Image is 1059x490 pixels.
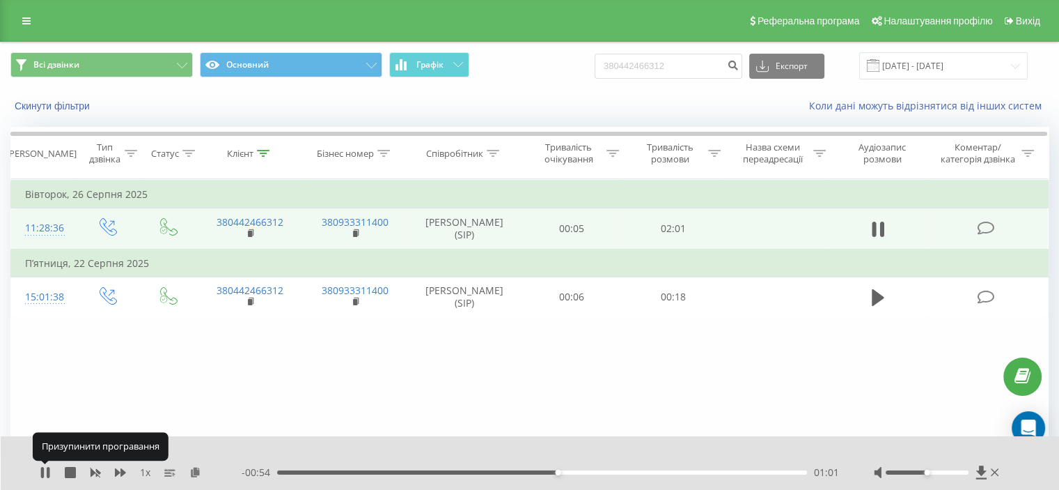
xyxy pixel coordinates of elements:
button: Всі дзвінки [10,52,193,77]
td: Вівторок, 26 Серпня 2025 [11,181,1049,208]
button: Скинути фільтри [10,100,97,112]
a: 380933311400 [322,215,389,229]
div: Accessibility label [556,470,561,475]
div: Бізнес номер [317,148,374,160]
a: 380442466312 [217,215,283,229]
td: 00:06 [521,277,622,317]
span: Вихід [1016,15,1040,26]
span: Налаштування профілю [884,15,992,26]
button: Основний [200,52,382,77]
div: Аудіозапис розмови [842,141,923,165]
span: Всі дзвінки [33,59,79,70]
span: Реферальна програма [758,15,860,26]
div: 15:01:38 [25,284,62,311]
td: 00:05 [521,208,622,250]
input: Пошук за номером [595,54,742,79]
div: [PERSON_NAME] [6,148,77,160]
div: Статус [151,148,179,160]
a: 380442466312 [217,284,283,297]
div: Клієнт [227,148,253,160]
div: Назва схеми переадресації [737,141,810,165]
span: 01:01 [814,466,839,480]
td: [PERSON_NAME] (SIP) [408,208,521,250]
div: Призупинити програвання [33,433,168,461]
td: 02:01 [622,208,723,250]
div: Тип дзвінка [88,141,120,165]
div: Open Intercom Messenger [1012,411,1045,445]
div: Accessibility label [924,470,929,475]
div: 11:28:36 [25,215,62,242]
button: Графік [389,52,469,77]
span: Графік [416,60,444,70]
span: 1 x [140,466,150,480]
a: Коли дані можуть відрізнятися вiд інших систем [809,99,1049,112]
span: - 00:54 [242,466,277,480]
button: Експорт [749,54,824,79]
div: Тривалість очікування [534,141,604,165]
div: Тривалість розмови [635,141,705,165]
td: 00:18 [622,277,723,317]
td: [PERSON_NAME] (SIP) [408,277,521,317]
td: П’ятниця, 22 Серпня 2025 [11,250,1049,277]
div: Коментар/категорія дзвінка [936,141,1018,165]
a: 380933311400 [322,284,389,297]
div: Співробітник [426,148,483,160]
